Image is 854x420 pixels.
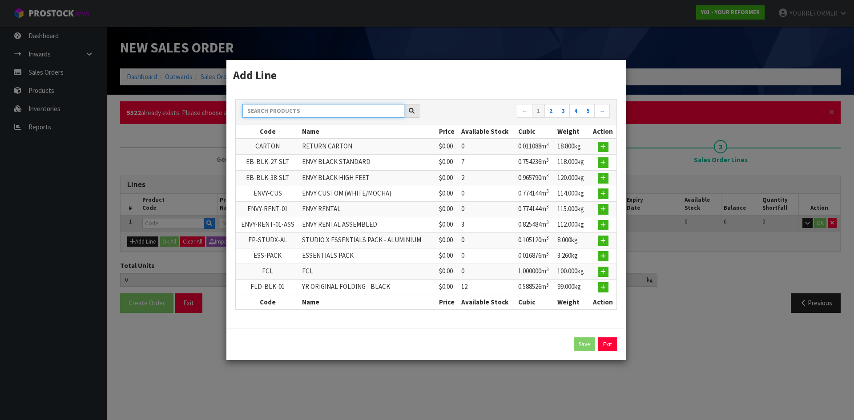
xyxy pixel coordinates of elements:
[546,157,549,163] sup: 3
[546,235,549,241] sup: 3
[236,124,300,139] th: Code
[598,337,617,352] a: Exit
[236,280,300,295] td: FLD-BLK-01
[236,201,300,217] td: ENVY-RENT-01
[555,124,590,139] th: Weight
[532,104,545,118] a: 1
[555,295,590,309] th: Weight
[300,295,437,309] th: Name
[569,104,582,118] a: 4
[516,295,555,309] th: Cubic
[236,248,300,264] td: ESS-PACK
[437,295,459,309] th: Price
[437,139,459,155] td: $0.00
[589,295,616,309] th: Action
[555,217,590,232] td: 112.000kg
[236,264,300,280] td: FCL
[459,217,516,232] td: 3
[544,104,557,118] a: 2
[437,186,459,201] td: $0.00
[236,139,300,155] td: CARTON
[555,248,590,264] td: 3.260kg
[516,264,555,280] td: 1.000000m
[233,67,619,83] h3: Add Line
[517,104,532,118] a: ←
[546,266,549,272] sup: 3
[437,155,459,170] td: $0.00
[555,280,590,295] td: 99.000kg
[546,172,549,179] sup: 3
[516,201,555,217] td: 0.774144m
[555,201,590,217] td: 115.000kg
[300,248,437,264] td: ESSENTIALS PACK
[516,233,555,248] td: 0.105120m
[459,155,516,170] td: 7
[437,233,459,248] td: $0.00
[459,248,516,264] td: 0
[459,170,516,186] td: 2
[546,282,549,288] sup: 3
[546,251,549,257] sup: 3
[437,217,459,232] td: $0.00
[546,219,549,225] sup: 3
[437,124,459,139] th: Price
[546,204,549,210] sup: 3
[516,217,555,232] td: 0.825484m
[459,139,516,155] td: 0
[516,186,555,201] td: 0.774144m
[516,170,555,186] td: 0.965790m
[546,188,549,194] sup: 3
[459,233,516,248] td: 0
[555,264,590,280] td: 100.000kg
[437,264,459,280] td: $0.00
[236,233,300,248] td: EP-STUDX-AL
[459,201,516,217] td: 0
[300,139,437,155] td: RETURN CARTON
[459,264,516,280] td: 0
[236,295,300,309] th: Code
[242,104,404,118] input: Search products
[300,217,437,232] td: ENVY RENTAL ASSEMBLED
[574,337,595,352] button: Save
[516,248,555,264] td: 0.016876m
[516,155,555,170] td: 0.754236m
[589,124,616,139] th: Action
[300,201,437,217] td: ENVY RENTAL
[555,155,590,170] td: 118.000kg
[459,124,516,139] th: Available Stock
[236,217,300,232] td: ENVY-RENT-01-ASS
[516,280,555,295] td: 0.588526m
[594,104,610,118] a: →
[300,155,437,170] td: ENVY BLACK STANDARD
[437,280,459,295] td: $0.00
[300,124,437,139] th: Name
[300,280,437,295] td: YR ORIGINAL FOLDING - BLACK
[516,139,555,155] td: 0.011088m
[300,186,437,201] td: ENVY CUSTOM (WHITE/MOCHA)
[546,141,549,148] sup: 3
[433,104,610,120] nav: Page navigation
[557,104,570,118] a: 3
[555,186,590,201] td: 114.000kg
[437,170,459,186] td: $0.00
[236,186,300,201] td: ENVY-CUS
[555,233,590,248] td: 8.000kg
[437,248,459,264] td: $0.00
[236,170,300,186] td: EB-BLK-38-SLT
[459,295,516,309] th: Available Stock
[555,139,590,155] td: 18.800kg
[459,280,516,295] td: 12
[582,104,595,118] a: 5
[459,186,516,201] td: 0
[437,201,459,217] td: $0.00
[300,264,437,280] td: FCL
[516,124,555,139] th: Cubic
[300,170,437,186] td: ENVY BLACK HIGH FEET
[555,170,590,186] td: 120.000kg
[236,155,300,170] td: EB-BLK-27-SLT
[300,233,437,248] td: STUDIO X ESSENTIALS PACK - ALUMINIUM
